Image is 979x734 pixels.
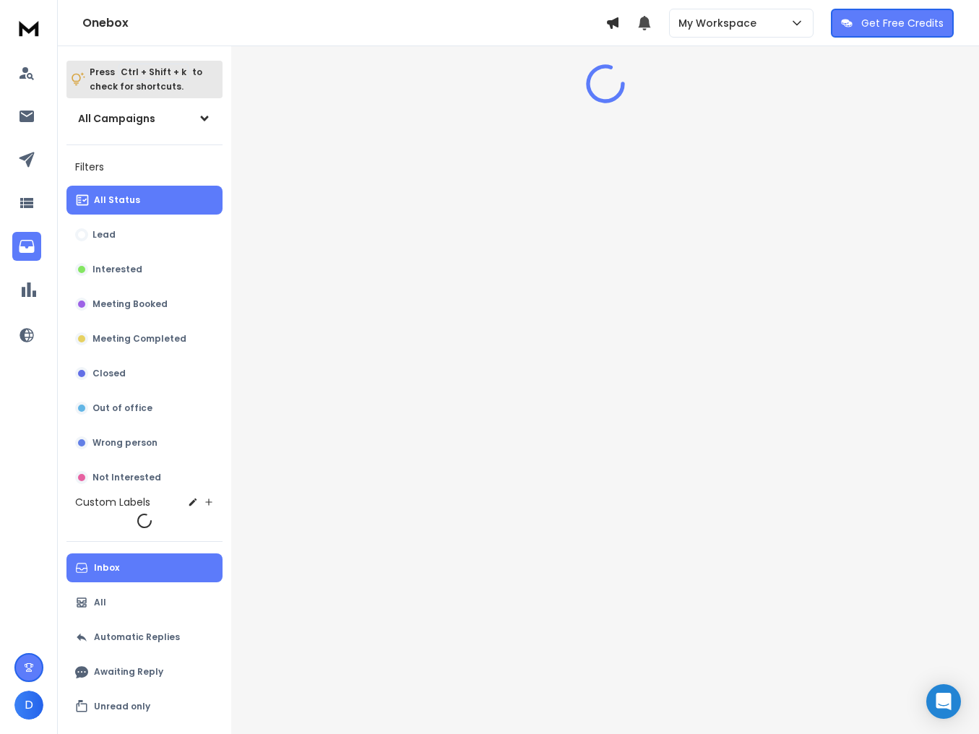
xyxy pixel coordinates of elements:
p: My Workspace [678,16,762,30]
button: Interested [66,255,223,284]
button: All [66,588,223,617]
p: Meeting Completed [92,333,186,345]
button: D [14,691,43,720]
div: Open Intercom Messenger [926,684,961,719]
p: Out of office [92,402,152,414]
p: All Status [94,194,140,206]
p: Inbox [94,562,119,574]
button: Get Free Credits [831,9,954,38]
button: Lead [66,220,223,249]
p: Automatic Replies [94,631,180,643]
button: Meeting Booked [66,290,223,319]
button: All Status [66,186,223,215]
button: Closed [66,359,223,388]
p: Interested [92,264,142,275]
button: Automatic Replies [66,623,223,652]
span: Ctrl + Shift + k [118,64,189,80]
p: Unread only [94,701,150,712]
p: Press to check for shortcuts. [90,65,202,94]
h3: Custom Labels [75,495,150,509]
img: logo [14,14,43,41]
p: Closed [92,368,126,379]
h1: Onebox [82,14,605,32]
p: Lead [92,229,116,241]
p: Get Free Credits [861,16,944,30]
button: All Campaigns [66,104,223,133]
p: All [94,597,106,608]
p: Wrong person [92,437,158,449]
button: Meeting Completed [66,324,223,353]
button: Not Interested [66,463,223,492]
p: Not Interested [92,472,161,483]
button: Inbox [66,553,223,582]
h3: Filters [66,157,223,177]
p: Awaiting Reply [94,666,163,678]
h1: All Campaigns [78,111,155,126]
button: Out of office [66,394,223,423]
button: Awaiting Reply [66,657,223,686]
button: Unread only [66,692,223,721]
button: Wrong person [66,428,223,457]
p: Meeting Booked [92,298,168,310]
